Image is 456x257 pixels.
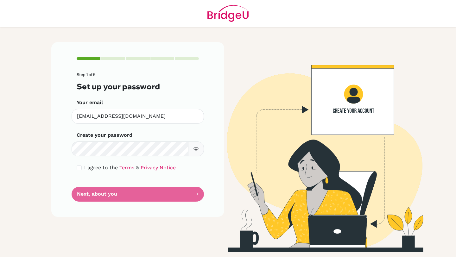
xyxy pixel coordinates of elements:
label: Your email [77,99,103,106]
h3: Set up your password [77,82,199,91]
span: & [136,165,139,171]
input: Insert your email* [72,109,204,124]
span: I agree to the [84,165,118,171]
label: Create your password [77,131,132,139]
a: Terms [119,165,134,171]
span: Step 1 of 5 [77,72,95,77]
a: Privacy Notice [141,165,176,171]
